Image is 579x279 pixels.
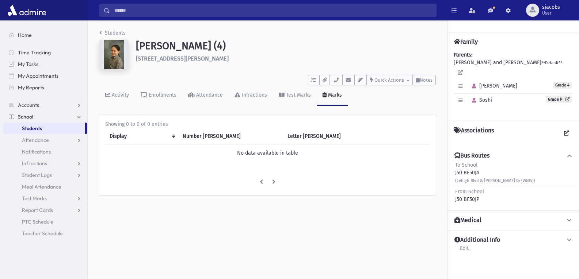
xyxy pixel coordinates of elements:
span: Accounts [18,102,39,108]
div: Infractions [240,92,267,98]
span: Quick Actions [374,77,404,83]
div: Attendance [195,92,223,98]
span: From School [455,189,484,195]
span: Meal Attendance [22,183,61,190]
div: Activity [110,92,129,98]
a: Attendance [182,85,229,106]
button: Additional Info [454,236,573,244]
a: Notifications [3,146,87,158]
a: Students [3,123,85,134]
a: Teacher Schedule [3,228,87,239]
a: View all Associations [560,127,573,140]
a: Marks [317,85,348,106]
a: Test Marks [3,193,87,204]
div: [PERSON_NAME] and [PERSON_NAME] [454,51,573,115]
span: Attendance [22,137,49,143]
h1: [PERSON_NAME] (4) [136,40,436,52]
img: AdmirePro [6,3,48,18]
a: PTC Schedule [3,216,87,228]
a: Test Marks [273,85,317,106]
button: Medical [454,217,573,224]
span: PTC Schedule [22,218,53,225]
a: Edit [460,244,469,257]
div: Test Marks [285,92,311,98]
span: User [542,10,560,16]
div: Marks [327,92,342,98]
div: J50 BF50JP [455,188,484,203]
b: Parents: [454,52,472,58]
div: Showing 0 to 0 of 0 entries [105,120,430,128]
button: Bus Routes [454,152,573,160]
span: Test Marks [22,195,47,202]
h6: [STREET_ADDRESS][PERSON_NAME] [136,55,436,62]
span: To School [455,162,477,168]
th: Display [105,128,178,145]
h4: Associations [454,127,494,140]
a: Students [99,30,126,36]
span: Teacher Schedule [22,230,63,237]
span: Notifications [22,148,51,155]
span: sjacobs [542,4,560,10]
span: My Appointments [18,73,58,79]
span: Grade 4 [553,82,572,89]
span: Report Cards [22,207,53,213]
h4: Additional Info [454,236,500,244]
span: Time Tracking [18,49,51,56]
a: Report Cards [3,204,87,216]
span: Student Logs [22,172,52,178]
span: My Tasks [18,61,38,67]
a: My Reports [3,82,87,93]
a: Time Tracking [3,47,87,58]
a: Attendance [3,134,87,146]
td: No data available in table [105,145,430,162]
h4: Bus Routes [454,152,490,160]
div: Enrollments [147,92,176,98]
span: Students [22,125,42,132]
button: Notes [413,75,436,85]
a: Grade P [546,96,572,103]
small: (Lehigh Blvd & [PERSON_NAME] Dr (WNW)) [455,178,535,183]
span: Infractions [22,160,47,167]
th: Number Mark [178,128,283,145]
span: School [18,113,33,120]
a: School [3,111,87,123]
span: Home [18,32,32,38]
a: Meal Attendance [3,181,87,193]
span: My Reports [18,84,44,91]
a: Student Logs [3,169,87,181]
a: Enrollments [135,85,182,106]
h4: Family [454,38,478,45]
span: [PERSON_NAME] [469,83,517,89]
a: My Tasks [3,58,87,70]
input: Search [110,4,436,17]
button: Quick Actions [367,75,413,85]
a: Accounts [3,99,87,111]
th: Letter Mark [283,128,373,145]
a: Activity [99,85,135,106]
span: Notes [420,77,433,83]
a: Infractions [229,85,273,106]
a: My Appointments [3,70,87,82]
a: Home [3,29,87,41]
span: Soshi [469,97,492,103]
a: Infractions [3,158,87,169]
h4: Medical [454,217,481,224]
nav: breadcrumb [99,29,126,40]
div: J50 BF50JA [455,161,535,184]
